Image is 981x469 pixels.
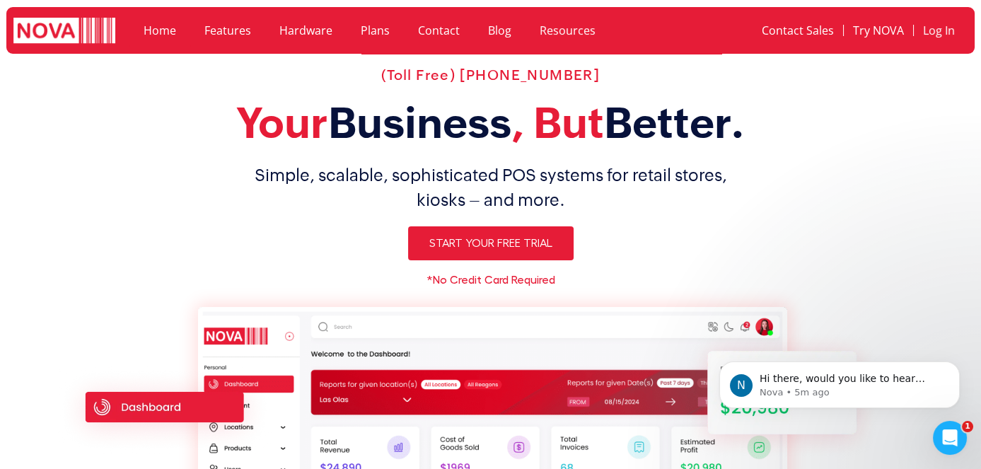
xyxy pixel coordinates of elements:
[13,18,115,46] img: logo white
[844,14,913,47] a: Try NOVA
[933,421,967,455] iframe: Intercom live chat
[698,332,981,431] iframe: Intercom notifications message
[52,98,930,149] h2: Your , But
[129,14,190,47] a: Home
[129,14,673,47] nav: Menu
[429,238,552,249] span: Start Your Free Trial
[404,14,474,47] a: Contact
[328,98,511,147] span: Business
[604,98,745,147] span: Better.
[753,14,843,47] a: Contact Sales
[190,14,265,47] a: Features
[914,14,964,47] a: Log In
[962,421,973,432] span: 1
[408,226,574,260] a: Start Your Free Trial
[347,14,404,47] a: Plans
[474,14,526,47] a: Blog
[265,14,347,47] a: Hardware
[52,163,930,212] h1: Simple, scalable, sophisticated POS systems for retail stores, kiosks – and more.
[52,66,930,83] h2: (Toll Free) [PHONE_NUMBER]
[526,14,610,47] a: Resources
[688,14,964,47] nav: Menu
[52,274,930,286] h6: *No Credit Card Required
